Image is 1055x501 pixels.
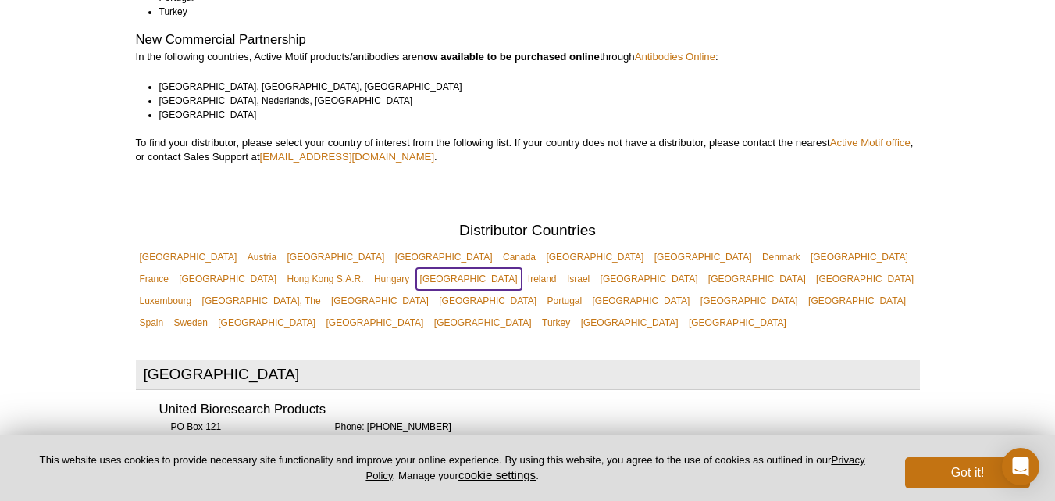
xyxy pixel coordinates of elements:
a: Hong Kong S.A.R. [283,268,367,290]
a: [GEOGRAPHIC_DATA] [327,290,433,312]
a: [GEOGRAPHIC_DATA] [697,290,802,312]
div: Open Intercom Messenger [1002,448,1039,485]
a: Luxembourg [136,290,196,312]
a: Antibodies Online [635,51,715,63]
li: [GEOGRAPHIC_DATA], [GEOGRAPHIC_DATA], [GEOGRAPHIC_DATA] [159,80,906,94]
li: [GEOGRAPHIC_DATA] [159,108,906,122]
h2: Distributor Countries [136,224,920,242]
h2: [GEOGRAPHIC_DATA] [136,360,920,390]
a: Israel [563,268,593,290]
p: In the following countries, Active Motif products/antibodies are through : [136,50,920,64]
a: Sweden [170,312,212,334]
li: Turkey [159,5,906,19]
a: [GEOGRAPHIC_DATA] [175,268,280,290]
div: PO Box 121 Glenorie [GEOGRAPHIC_DATA], 2157 [159,420,315,462]
a: [GEOGRAPHIC_DATA] [704,268,810,290]
a: [GEOGRAPHIC_DATA] [812,268,918,290]
a: Active Motif office [830,137,911,149]
a: Privacy Policy [365,454,864,481]
p: To find your distributor, please select your country of interest from the following list. If your... [136,136,920,164]
a: Spain [136,312,168,334]
a: Austria [244,246,280,268]
a: [GEOGRAPHIC_DATA] [804,290,910,312]
p: This website uses cookies to provide necessary site functionality and improve your online experie... [25,453,879,483]
a: [GEOGRAPHIC_DATA] [807,246,912,268]
a: [GEOGRAPHIC_DATA] [214,312,319,334]
a: [GEOGRAPHIC_DATA], The [198,290,325,312]
a: [EMAIL_ADDRESS][DOMAIN_NAME] [335,434,494,448]
a: France [136,268,173,290]
a: Hungary [370,268,413,290]
button: cookie settings [458,468,536,481]
a: [GEOGRAPHIC_DATA] [391,246,497,268]
a: [GEOGRAPHIC_DATA] [589,290,694,312]
h3: United Bioresearch Products [159,403,920,417]
a: [GEOGRAPHIC_DATA] [542,246,647,268]
strong: now available to be purchased online [417,51,600,63]
a: [GEOGRAPHIC_DATA] [435,290,540,312]
h2: New Commercial Partnership [136,33,920,47]
a: [GEOGRAPHIC_DATA] [323,312,428,334]
button: Got it! [905,457,1030,488]
a: [GEOGRAPHIC_DATA] [136,246,241,268]
a: Denmark [758,246,804,268]
div: Phone: [PHONE_NUMBER] [335,420,920,462]
a: [GEOGRAPHIC_DATA] [685,312,790,334]
li: [GEOGRAPHIC_DATA], Nederlands, [GEOGRAPHIC_DATA] [159,94,906,108]
a: [GEOGRAPHIC_DATA] [597,268,702,290]
a: [GEOGRAPHIC_DATA] [650,246,756,268]
a: Portugal [543,290,586,312]
a: [EMAIL_ADDRESS][DOMAIN_NAME] [260,151,435,163]
a: [GEOGRAPHIC_DATA] [577,312,683,334]
a: Ireland [524,268,561,290]
a: Turkey [538,312,574,334]
a: [GEOGRAPHIC_DATA] [430,312,536,334]
a: Canada [499,246,540,268]
a: [GEOGRAPHIC_DATA] [283,246,388,268]
a: [GEOGRAPHIC_DATA] [416,268,522,290]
